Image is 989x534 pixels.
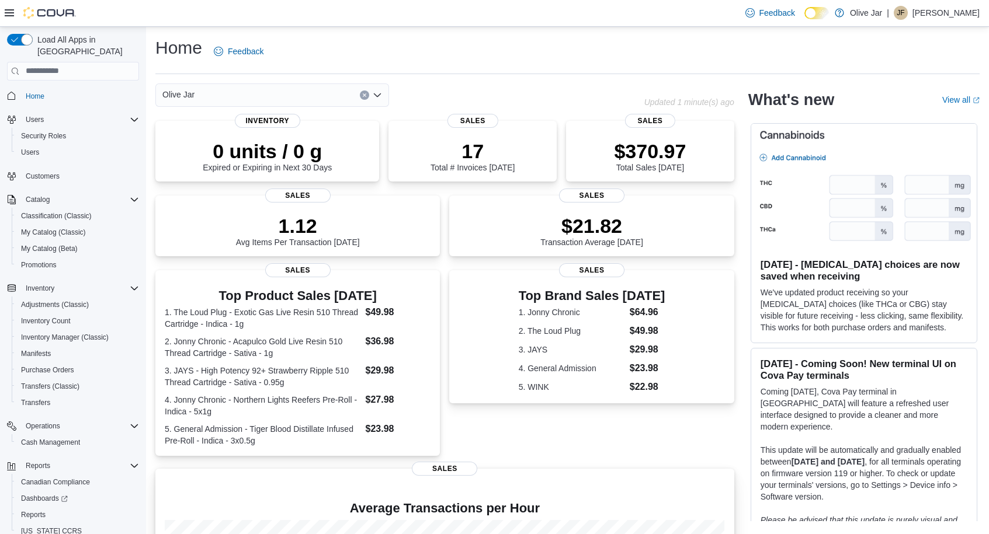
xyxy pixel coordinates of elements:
[236,214,360,238] p: 1.12
[366,422,431,436] dd: $23.98
[897,6,904,20] span: JF
[12,144,144,160] button: Users
[21,89,139,103] span: Home
[155,36,202,60] h1: Home
[540,214,643,238] p: $21.82
[16,145,139,159] span: Users
[16,508,139,522] span: Reports
[165,289,431,303] h3: Top Product Sales [DATE]
[16,347,139,361] span: Manifests
[16,475,139,489] span: Canadian Compliance
[16,129,139,143] span: Security Roles
[519,325,625,337] dt: 2. The Loud Plug
[12,474,144,490] button: Canadian Compliance
[12,378,144,395] button: Transfers (Classic)
[12,362,144,378] button: Purchase Orders
[761,358,967,381] h3: [DATE] - Coming Soon! New terminal UI on Cova Pay terminals
[16,258,139,272] span: Promotions
[12,224,144,240] button: My Catalog (Classic)
[16,330,139,344] span: Inventory Manager (Classic)
[741,1,800,25] a: Feedback
[16,298,93,312] a: Adjustments (Classic)
[165,394,361,417] dt: 4. Jonny Chronic - Northern Lights Reefers Pre-Roll - Indica - 5x1g
[16,209,139,223] span: Classification (Classic)
[16,508,50,522] a: Reports
[21,193,139,207] span: Catalog
[203,139,332,172] div: Expired or Expiring in Next 30 Days
[2,418,144,434] button: Operations
[804,19,805,20] span: Dark Mode
[761,259,967,282] h3: [DATE] - [MEDICAL_DATA] choices are now saved when receiving
[519,362,625,374] dt: 4. General Admission
[559,263,624,277] span: Sales
[559,189,624,203] span: Sales
[16,225,91,239] a: My Catalog (Classic)
[447,114,498,128] span: Sales
[366,334,431,348] dd: $36.98
[412,462,477,476] span: Sales
[235,114,300,128] span: Inventory
[630,343,665,357] dd: $29.98
[912,6,980,20] p: [PERSON_NAME]
[12,507,144,523] button: Reports
[16,491,139,505] span: Dashboards
[16,129,71,143] a: Security Roles
[894,6,908,20] div: Jonathan Ferdman
[16,396,55,410] a: Transfers
[21,260,57,270] span: Promotions
[12,395,144,411] button: Transfers
[850,6,882,20] p: Olive Jar
[16,379,139,393] span: Transfers (Classic)
[21,316,71,326] span: Inventory Count
[21,419,65,433] button: Operations
[21,477,90,487] span: Canadian Compliance
[21,281,139,295] span: Inventory
[21,459,55,473] button: Reports
[16,363,139,377] span: Purchase Orders
[21,419,139,433] span: Operations
[21,113,139,127] span: Users
[625,114,675,128] span: Sales
[614,139,686,172] div: Total Sales [DATE]
[630,305,665,319] dd: $64.96
[2,280,144,296] button: Inventory
[644,97,734,107] p: Updated 1 minute(s) ago
[12,296,144,313] button: Adjustments (Classic)
[519,306,625,318] dt: 1. Jonny Chronic
[12,208,144,224] button: Classification (Classic)
[26,172,60,181] span: Customers
[519,381,625,393] dt: 5. WINK
[209,40,268,63] a: Feedback
[16,314,75,328] a: Inventory Count
[804,7,829,19] input: Dark Mode
[12,345,144,362] button: Manifests
[12,313,144,329] button: Inventory Count
[21,494,68,503] span: Dashboards
[265,263,331,277] span: Sales
[23,7,76,19] img: Cova
[12,490,144,507] a: Dashboards
[16,435,85,449] a: Cash Management
[887,6,889,20] p: |
[761,287,967,333] p: We've updated product receiving so your [MEDICAL_DATA] choices (like THCa or CBG) stay visible fo...
[630,324,665,338] dd: $49.98
[431,139,515,163] p: 17
[12,240,144,257] button: My Catalog (Beta)
[973,97,980,104] svg: External link
[21,169,139,183] span: Customers
[165,423,361,446] dt: 5. General Admission - Tiger Blood Distillate Infused Pre-Roll - Indica - 3x0.5g
[21,333,109,342] span: Inventory Manager (Classic)
[519,344,625,355] dt: 3. JAYS
[21,438,80,447] span: Cash Management
[228,46,263,57] span: Feedback
[759,7,795,19] span: Feedback
[16,396,139,410] span: Transfers
[2,191,144,208] button: Catalog
[431,139,515,172] div: Total # Invoices [DATE]
[366,364,431,378] dd: $29.98
[21,510,46,519] span: Reports
[162,88,195,102] span: Olive Jar
[26,461,50,470] span: Reports
[12,257,144,273] button: Promotions
[16,298,139,312] span: Adjustments (Classic)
